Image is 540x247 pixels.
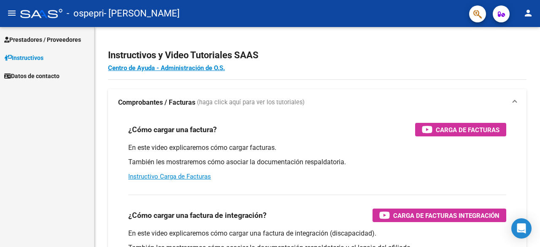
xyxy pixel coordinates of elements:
button: Carga de Facturas [415,123,506,136]
p: En este video explicaremos cómo cargar facturas. [128,143,506,152]
p: También les mostraremos cómo asociar la documentación respaldatoria. [128,157,506,167]
mat-expansion-panel-header: Comprobantes / Facturas (haga click aquí para ver los tutoriales) [108,89,526,116]
span: - [PERSON_NAME] [104,4,180,23]
a: Instructivo Carga de Facturas [128,173,211,180]
span: (haga click aquí para ver los tutoriales) [197,98,305,107]
div: Open Intercom Messenger [511,218,532,239]
span: Instructivos [4,53,43,62]
span: Carga de Facturas Integración [393,210,499,221]
a: Centro de Ayuda - Administración de O.S. [108,64,225,72]
h3: ¿Cómo cargar una factura de integración? [128,209,267,221]
span: Datos de contacto [4,71,59,81]
button: Carga de Facturas Integración [373,209,506,222]
mat-icon: menu [7,8,17,18]
span: Prestadores / Proveedores [4,35,81,44]
p: En este video explicaremos cómo cargar una factura de integración (discapacidad). [128,229,506,238]
mat-icon: person [523,8,533,18]
span: - ospepri [67,4,104,23]
span: Carga de Facturas [436,125,499,135]
h3: ¿Cómo cargar una factura? [128,124,217,136]
strong: Comprobantes / Facturas [118,98,195,107]
h2: Instructivos y Video Tutoriales SAAS [108,47,526,63]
